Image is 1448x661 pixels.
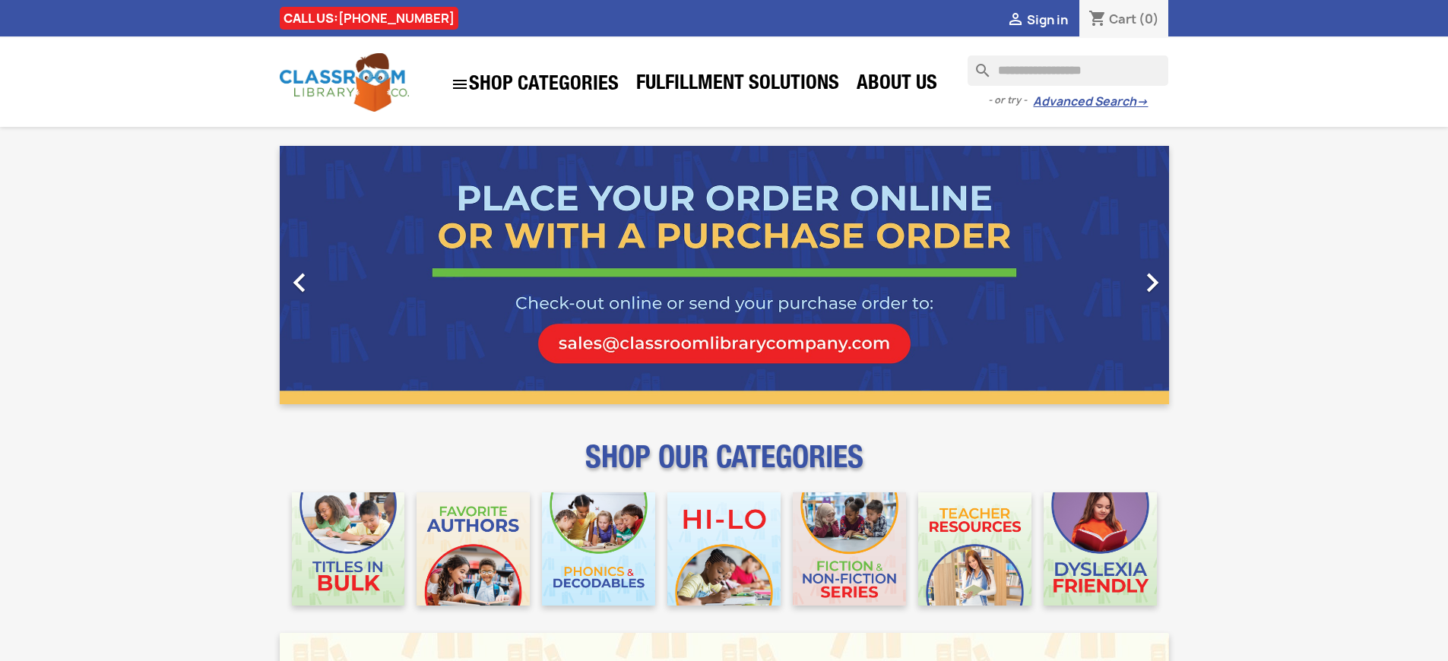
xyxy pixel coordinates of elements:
i: search [968,55,986,74]
img: Classroom Library Company [280,53,409,112]
a:  Sign in [1006,11,1068,28]
a: Advanced Search→ [1033,94,1148,109]
a: Next [1035,146,1169,404]
a: Fulfillment Solutions [629,70,847,100]
span: (0) [1139,11,1159,27]
span: - or try - [988,93,1033,108]
img: CLC_HiLo_Mobile.jpg [667,492,781,606]
a: [PHONE_NUMBER] [338,10,455,27]
img: CLC_Favorite_Authors_Mobile.jpg [417,492,530,606]
div: CALL US: [280,7,458,30]
span: → [1136,94,1148,109]
span: Cart [1109,11,1136,27]
i:  [1133,264,1171,302]
i:  [451,75,469,93]
img: CLC_Fiction_Nonfiction_Mobile.jpg [793,492,906,606]
span: Sign in [1027,11,1068,28]
i:  [280,264,318,302]
img: CLC_Bulk_Mobile.jpg [292,492,405,606]
img: CLC_Phonics_And_Decodables_Mobile.jpg [542,492,655,606]
i:  [1006,11,1025,30]
img: CLC_Teacher_Resources_Mobile.jpg [918,492,1031,606]
input: Search [968,55,1168,86]
i: shopping_cart [1088,11,1107,29]
p: SHOP OUR CATEGORIES [280,453,1169,480]
a: About Us [849,70,945,100]
ul: Carousel container [280,146,1169,404]
a: Previous [280,146,413,404]
a: SHOP CATEGORIES [443,68,626,101]
img: CLC_Dyslexia_Mobile.jpg [1044,492,1157,606]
